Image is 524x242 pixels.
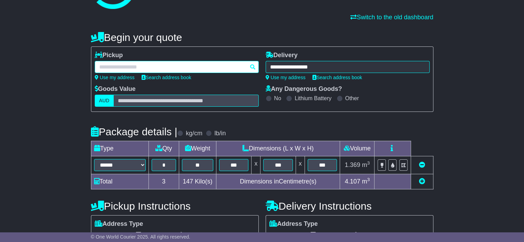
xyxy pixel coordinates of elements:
[419,161,425,168] a: Remove this item
[266,85,342,93] label: Any Dangerous Goods?
[362,178,370,185] span: m
[296,156,305,174] td: x
[310,230,346,240] span: Commercial
[345,95,359,102] label: Other
[214,130,226,137] label: lb/in
[91,32,433,43] h4: Begin your quote
[216,141,340,156] td: Dimensions (L x W x H)
[148,174,179,189] td: 3
[266,200,433,212] h4: Delivery Instructions
[269,230,303,240] span: Residential
[91,141,148,156] td: Type
[148,141,179,156] td: Qty
[266,52,298,59] label: Delivery
[340,141,374,156] td: Volume
[362,161,370,168] span: m
[142,75,191,80] a: Search address book
[95,52,123,59] label: Pickup
[266,75,306,80] a: Use my address
[367,160,370,166] sup: 3
[419,178,425,185] a: Add new item
[95,85,136,93] label: Goods Value
[216,174,340,189] td: Dimensions in Centimetre(s)
[95,95,114,107] label: AUD
[179,141,216,156] td: Weight
[350,14,433,21] a: Switch to the old dashboard
[295,95,331,102] label: Lithium Battery
[345,161,360,168] span: 1.369
[186,130,202,137] label: kg/cm
[91,174,148,189] td: Total
[179,174,216,189] td: Kilo(s)
[183,178,193,185] span: 147
[135,230,171,240] span: Commercial
[345,178,360,185] span: 4.107
[91,200,259,212] h4: Pickup Instructions
[367,177,370,182] sup: 3
[91,126,177,137] h4: Package details |
[251,156,260,174] td: x
[91,234,191,240] span: © One World Courier 2025. All rights reserved.
[95,230,128,240] span: Residential
[178,230,224,240] span: Air & Sea Depot
[274,95,281,102] label: No
[95,75,135,80] a: Use my address
[352,230,399,240] span: Air & Sea Depot
[269,220,318,228] label: Address Type
[95,220,143,228] label: Address Type
[312,75,362,80] a: Search address book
